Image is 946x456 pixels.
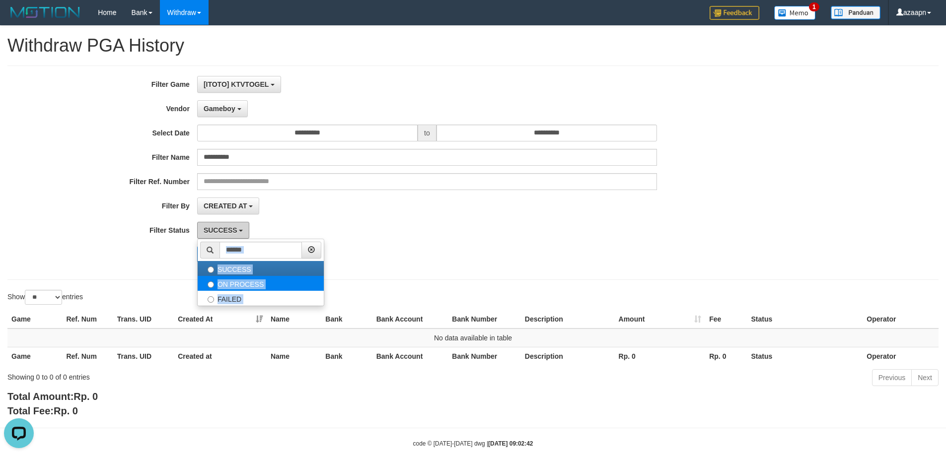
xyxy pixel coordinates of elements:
[7,5,83,20] img: MOTION_logo.png
[197,100,248,117] button: Gameboy
[705,347,747,365] th: Rp. 0
[321,310,372,328] th: Bank
[267,310,321,328] th: Name
[204,202,247,210] span: CREATED AT
[208,296,214,303] input: FAILED
[113,347,174,365] th: Trans. UID
[321,347,372,365] th: Bank
[174,310,267,328] th: Created At: activate to sort column ascending
[208,266,214,273] input: SUCCESS
[204,226,237,234] span: SUCCESS
[809,2,819,11] span: 1
[7,347,62,365] th: Game
[197,197,260,214] button: CREATED AT
[710,6,759,20] img: Feedback.jpg
[198,276,324,291] label: ON PROCESS
[267,347,321,365] th: Name
[911,369,939,386] a: Next
[7,310,62,328] th: Game
[448,347,521,365] th: Bank Number
[208,281,214,288] input: ON PROCESS
[863,347,939,365] th: Operator
[872,369,912,386] a: Previous
[863,310,939,328] th: Operator
[7,290,83,305] label: Show entries
[615,347,706,365] th: Rp. 0
[198,291,324,306] label: FAILED
[4,4,34,34] button: Open LiveChat chat widget
[204,105,235,113] span: Gameboy
[197,76,281,93] button: [ITOTO] KTVTOGEL
[204,80,269,88] span: [ITOTO] KTVTOGEL
[198,261,324,276] label: SUCCESS
[73,391,98,402] span: Rp. 0
[521,310,615,328] th: Description
[747,310,863,328] th: Status
[62,310,113,328] th: Ref. Num
[774,6,816,20] img: Button%20Memo.svg
[413,440,533,447] small: code © [DATE]-[DATE] dwg |
[615,310,706,328] th: Amount: activate to sort column ascending
[372,347,448,365] th: Bank Account
[831,6,880,19] img: panduan.png
[174,347,267,365] th: Created at
[7,405,78,416] b: Total Fee:
[7,36,939,56] h1: Withdraw PGA History
[448,310,521,328] th: Bank Number
[7,368,387,382] div: Showing 0 to 0 of 0 entries
[25,290,62,305] select: Showentries
[7,391,98,402] b: Total Amount:
[747,347,863,365] th: Status
[54,405,78,416] span: Rp. 0
[7,328,939,347] td: No data available in table
[488,440,533,447] strong: [DATE] 09:02:42
[418,125,437,141] span: to
[62,347,113,365] th: Ref. Num
[372,310,448,328] th: Bank Account
[705,310,747,328] th: Fee
[113,310,174,328] th: Trans. UID
[521,347,615,365] th: Description
[197,222,250,239] button: SUCCESS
